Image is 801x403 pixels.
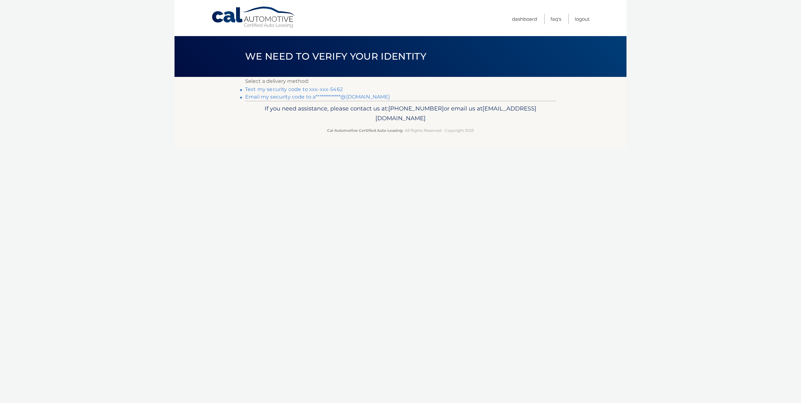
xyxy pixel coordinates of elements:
[249,104,552,124] p: If you need assistance, please contact us at: or email us at
[551,14,561,24] a: FAQ's
[327,128,402,133] strong: Cal Automotive Certified Auto Leasing
[245,86,343,92] a: Text my security code to xxx-xxx-5462
[211,6,296,29] a: Cal Automotive
[512,14,537,24] a: Dashboard
[245,77,556,86] p: Select a delivery method:
[249,127,552,134] p: - All Rights Reserved - Copyright 2025
[575,14,590,24] a: Logout
[388,105,444,112] span: [PHONE_NUMBER]
[245,51,426,62] span: We need to verify your identity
